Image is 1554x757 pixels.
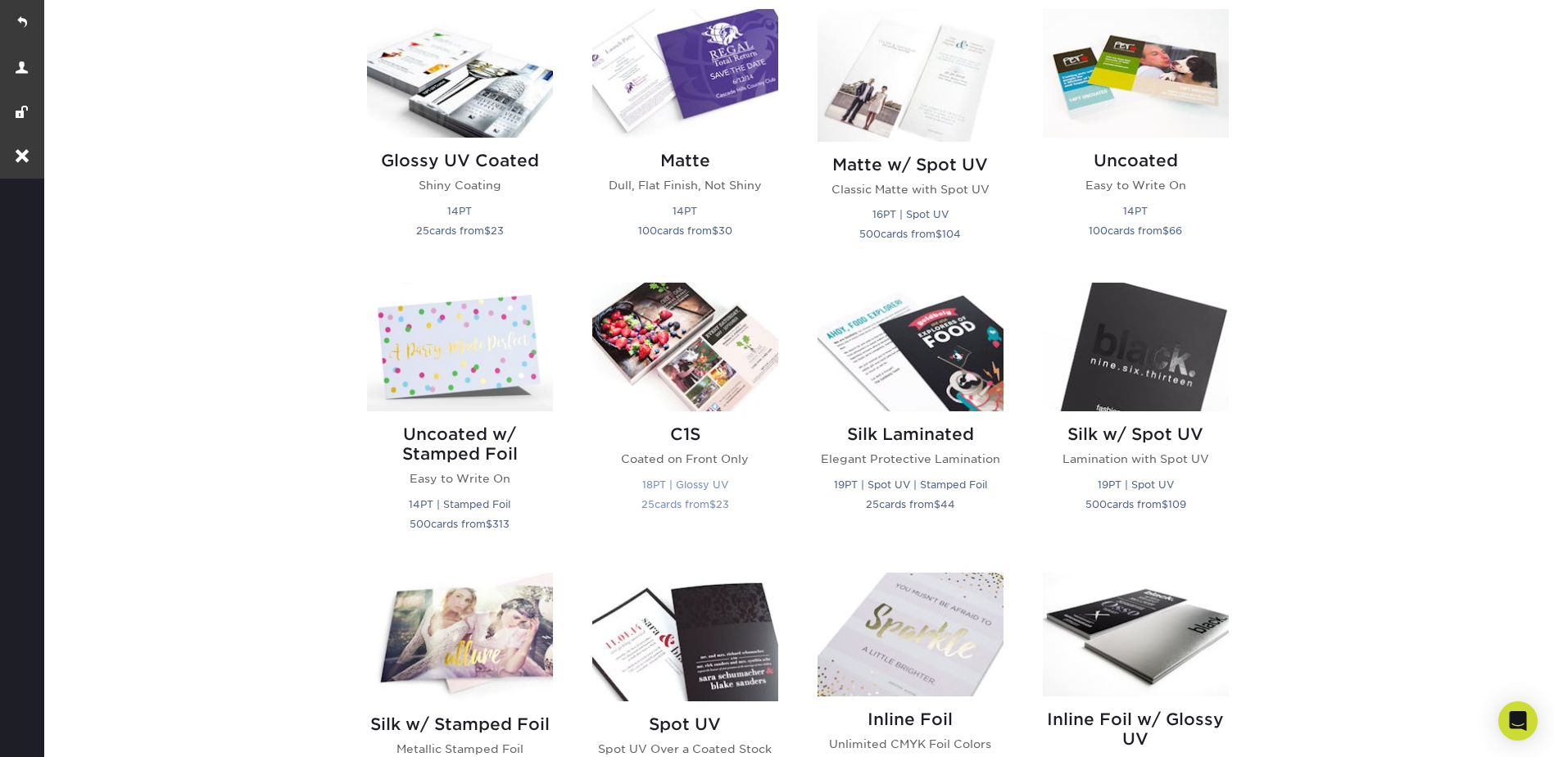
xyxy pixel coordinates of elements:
[866,498,879,510] span: 25
[492,518,510,530] span: 313
[484,224,491,237] span: $
[1043,283,1229,411] img: Silk w/ Spot UV Postcards
[818,283,1004,552] a: Silk Laminated Postcards Silk Laminated Elegant Protective Lamination 19PT | Spot UV | Stamped Fo...
[4,707,139,751] iframe: Google Customer Reviews
[1043,451,1229,467] p: Lamination with Spot UV
[940,498,955,510] span: 44
[638,224,657,237] span: 100
[409,498,510,510] small: 14PT | Stamped Foil
[1043,283,1229,552] a: Silk w/ Spot UV Postcards Silk w/ Spot UV Lamination with Spot UV 19PT | Spot UV 500cards from$109
[818,573,1004,696] img: Inline Foil Postcards
[592,424,778,444] h2: C1S
[1043,177,1229,193] p: Easy to Write On
[367,424,553,464] h2: Uncoated w/ Stamped Foil
[872,208,949,220] small: 16PT | Spot UV
[367,283,553,552] a: Uncoated w/ Stamped Foil Postcards Uncoated w/ Stamped Foil Easy to Write On 14PT | Stamped Foil ...
[592,451,778,467] p: Coated on Front Only
[592,573,778,701] img: Spot UV Postcards
[818,9,1004,263] a: Matte w/ Spot UV Postcards Matte w/ Spot UV Classic Matte with Spot UV 16PT | Spot UV 500cards fr...
[818,451,1004,467] p: Elegant Protective Lamination
[709,498,716,510] span: $
[491,224,504,237] span: 23
[641,498,655,510] span: 25
[592,283,778,411] img: C1S Postcards
[592,9,778,263] a: Matte Postcards Matte Dull, Flat Finish, Not Shiny 14PT 100cards from$30
[866,498,955,510] small: cards from
[818,283,1004,411] img: Silk Laminated Postcards
[641,498,729,510] small: cards from
[936,228,942,240] span: $
[410,518,510,530] small: cards from
[1043,151,1229,170] h2: Uncoated
[1043,573,1229,696] img: Inline Foil w/ Glossy UV Postcards
[592,714,778,734] h2: Spot UV
[1085,498,1107,510] span: 500
[859,228,961,240] small: cards from
[592,151,778,170] h2: Matte
[367,573,553,701] img: Silk w/ Stamped Foil Postcards
[942,228,961,240] span: 104
[642,478,728,491] small: 18PT | Glossy UV
[818,181,1004,197] p: Classic Matte with Spot UV
[1162,224,1169,237] span: $
[367,9,553,263] a: Glossy UV Coated Postcards Glossy UV Coated Shiny Coating 14PT 25cards from$23
[834,478,987,491] small: 19PT | Spot UV | Stamped Foil
[1498,701,1538,741] div: Open Intercom Messenger
[447,205,472,217] small: 14PT
[673,205,697,217] small: 14PT
[486,518,492,530] span: $
[712,224,718,237] span: $
[859,228,881,240] span: 500
[367,151,553,170] h2: Glossy UV Coated
[367,470,553,487] p: Easy to Write On
[416,224,429,237] span: 25
[934,498,940,510] span: $
[367,283,553,411] img: Uncoated w/ Stamped Foil Postcards
[592,283,778,552] a: C1S Postcards C1S Coated on Front Only 18PT | Glossy UV 25cards from$23
[818,155,1004,175] h2: Matte w/ Spot UV
[1089,224,1182,237] small: cards from
[1043,424,1229,444] h2: Silk w/ Spot UV
[1043,709,1229,749] h2: Inline Foil w/ Glossy UV
[416,224,504,237] small: cards from
[1169,224,1182,237] span: 66
[367,714,553,734] h2: Silk w/ Stamped Foil
[592,9,778,138] img: Matte Postcards
[1168,498,1186,510] span: 109
[818,736,1004,752] p: Unlimited CMYK Foil Colors
[1098,478,1174,491] small: 19PT | Spot UV
[1089,224,1108,237] span: 100
[818,424,1004,444] h2: Silk Laminated
[716,498,729,510] span: 23
[592,177,778,193] p: Dull, Flat Finish, Not Shiny
[367,177,553,193] p: Shiny Coating
[1162,498,1168,510] span: $
[592,741,778,757] p: Spot UV Over a Coated Stock
[718,224,732,237] span: 30
[367,9,553,138] img: Glossy UV Coated Postcards
[1043,9,1229,138] img: Uncoated Postcards
[818,9,1004,142] img: Matte w/ Spot UV Postcards
[818,709,1004,729] h2: Inline Foil
[1123,205,1148,217] small: 14PT
[367,741,553,757] p: Metallic Stamped Foil
[1085,498,1186,510] small: cards from
[1043,9,1229,263] a: Uncoated Postcards Uncoated Easy to Write On 14PT 100cards from$66
[410,518,431,530] span: 500
[638,224,732,237] small: cards from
